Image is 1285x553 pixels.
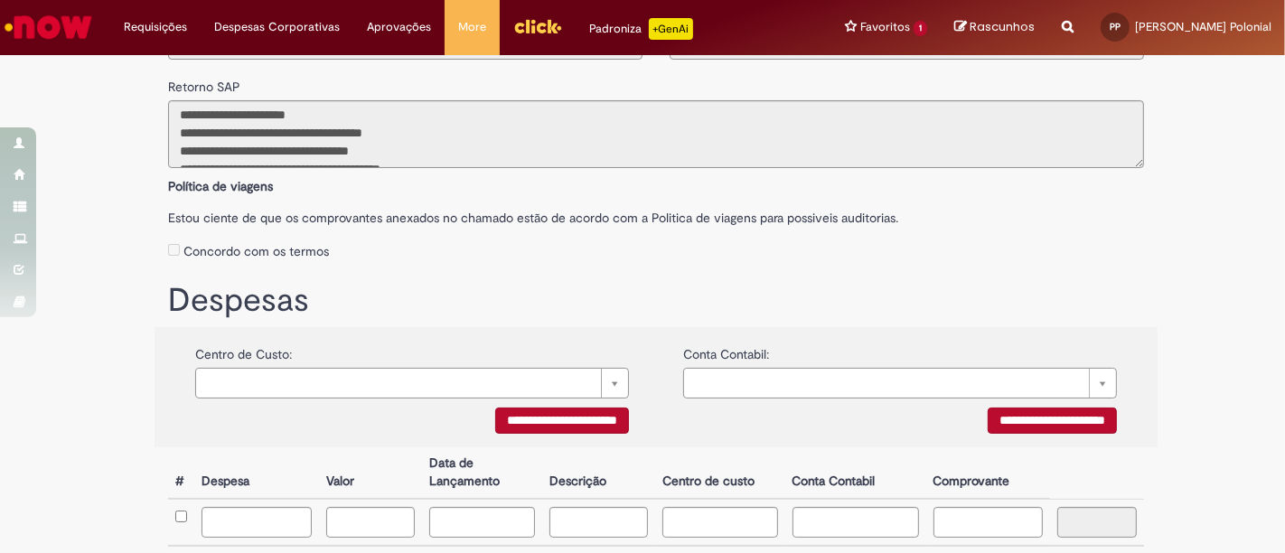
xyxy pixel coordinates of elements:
[1135,19,1271,34] span: [PERSON_NAME] Polonial
[168,447,194,499] th: #
[1110,21,1121,33] span: PP
[589,18,693,40] div: Padroniza
[195,336,292,363] label: Centro de Custo:
[422,447,542,499] th: Data de Lançamento
[168,178,273,194] b: Política de viagens
[319,447,422,499] th: Valor
[183,242,329,260] label: Concordo com os termos
[513,13,562,40] img: click_logo_yellow_360x200.png
[124,18,187,36] span: Requisições
[860,18,910,36] span: Favoritos
[926,447,1050,499] th: Comprovante
[785,447,926,499] th: Conta Contabil
[168,69,240,96] label: Retorno SAP
[195,368,629,398] a: Limpar campo {0}
[649,18,693,40] p: +GenAi
[2,9,95,45] img: ServiceNow
[914,21,927,36] span: 1
[683,336,769,363] label: Conta Contabil:
[954,19,1035,36] a: Rascunhos
[168,283,1144,319] h1: Despesas
[655,447,785,499] th: Centro de custo
[367,18,431,36] span: Aprovações
[542,447,655,499] th: Descrição
[194,447,319,499] th: Despesa
[168,200,1144,227] label: Estou ciente de que os comprovantes anexados no chamado estão de acordo com a Politica de viagens...
[970,18,1035,35] span: Rascunhos
[683,368,1117,398] a: Limpar campo {0}
[458,18,486,36] span: More
[214,18,340,36] span: Despesas Corporativas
